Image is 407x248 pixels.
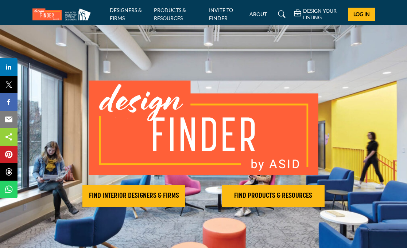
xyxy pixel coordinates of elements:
h2: FIND PRODUCTS & RESOURCES [224,192,322,200]
h2: FIND INTERIOR DESIGNERS & FIRMS [85,192,183,200]
span: Log In [353,11,370,17]
img: Site Logo [32,8,94,20]
button: FIND INTERIOR DESIGNERS & FIRMS [82,185,185,207]
a: Search [271,8,290,20]
a: ABOUT [249,11,267,17]
a: DESIGNERS & FIRMS [110,7,142,21]
img: image [89,80,318,175]
a: PRODUCTS & RESOURCES [154,7,186,21]
div: DESIGN YOUR LISTING [294,8,343,21]
button: Log In [348,8,375,21]
a: INVITE TO FINDER [209,7,233,21]
button: FIND PRODUCTS & RESOURCES [222,185,325,207]
h5: DESIGN YOUR LISTING [303,8,343,21]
